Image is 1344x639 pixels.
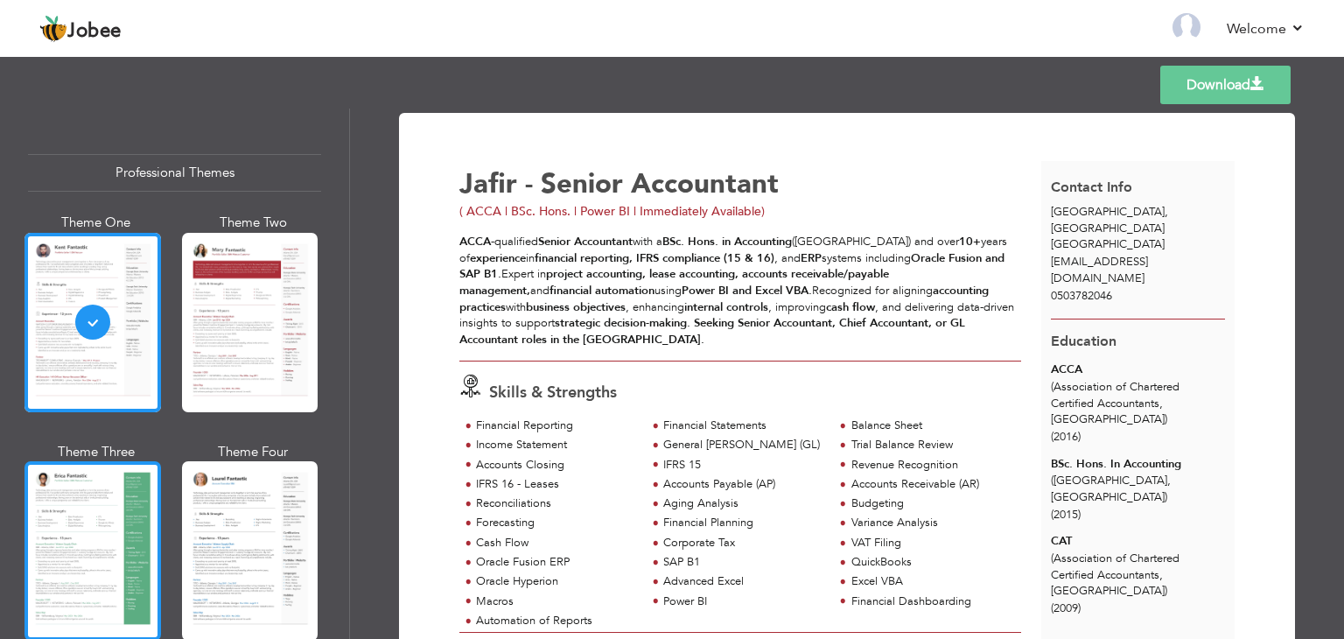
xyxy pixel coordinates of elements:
div: Power BI [663,593,823,610]
div: Advanced Excel [663,573,823,590]
div: -qualified with a ([GEOGRAPHIC_DATA]) and over years of in , and systems including Expert in and ... [459,234,1021,348]
div: Financial Dashboarding [851,593,1011,610]
div: Budgeting [851,495,1011,512]
div: [GEOGRAPHIC_DATA] [1041,204,1235,253]
span: , [1165,204,1168,220]
span: 0503782046 [1051,288,1112,304]
div: Trial Balance Review [851,437,1011,453]
div: Professional Themes [28,154,321,192]
span: (2016) [1051,429,1081,445]
div: Income Statement [476,437,636,453]
div: Theme Four [185,443,322,461]
strong: business objectives [526,299,626,315]
span: (2009) [1051,600,1081,616]
div: Variance Analysis [851,515,1011,531]
span: Skills & Strengths [489,382,617,404]
div: IFRS 15 [663,457,823,474]
img: Profile Img [1172,13,1200,41]
div: Accounts Closing [476,457,636,474]
img: jobee.io [39,15,67,43]
span: [GEOGRAPHIC_DATA] [1051,236,1165,252]
div: Accounts Receivable (AR) [851,476,1011,493]
span: Senior Accountant [541,165,779,202]
strong: 10+ [959,234,981,249]
div: IFRS 16 - Leases [476,476,636,493]
div: Accounts Payable (AP) [663,476,823,493]
span: Jobee [67,22,122,41]
div: CAT [1051,533,1225,550]
span: ([GEOGRAPHIC_DATA], [GEOGRAPHIC_DATA]) [1051,473,1171,505]
strong: Oracle Fusion and SAP B1. [459,250,1004,283]
strong: financial reporting, [535,250,633,266]
strong: IFRS compliance (15 & 16) [636,250,774,266]
div: Financial Planning [663,515,823,531]
div: Oracle Hyperion [476,573,636,590]
a: Download [1160,66,1291,104]
span: (Association of Chartered Certified Accountants, [GEOGRAPHIC_DATA]) [1051,379,1179,427]
div: Balance Sheet [851,418,1011,434]
div: BSc. Hons. In Accounting [1051,456,1225,473]
div: Aging Analysis [663,495,823,512]
div: Forecasting [476,515,636,531]
div: VAT Filing [851,535,1011,551]
strong: strategic decision-making. [555,315,690,331]
div: Reconciliations [476,495,636,512]
span: (Association of Chartered Certified Accountants, [GEOGRAPHIC_DATA]) [1051,551,1179,599]
strong: BSc. Hons. in Accounting [662,234,792,249]
strong: ACCA [459,234,491,249]
a: Jobee [39,15,122,43]
span: [EMAIL_ADDRESS][DOMAIN_NAME] [1051,254,1148,286]
span: Jafir - [459,165,533,202]
div: SAP B1 [663,554,823,571]
div: Excel VBA [851,573,1011,590]
div: Theme Three [28,443,164,461]
strong: project accounting, lease accounting, accounts receivable/payable management, [459,266,889,298]
span: Contact Info [1051,178,1132,197]
div: Automation of Reports [476,613,636,629]
strong: accounting practices [459,283,989,315]
div: Cash Flow [476,535,636,551]
div: QuickBooks [851,554,1011,571]
strong: cash flow [826,299,875,315]
strong: Power BI and Excel VBA. [682,283,812,298]
strong: financial automation [549,283,654,298]
div: Macros [476,593,636,610]
strong: ERP [801,250,822,266]
div: Theme Two [185,214,322,232]
span: Education [1051,332,1116,351]
div: Corporate Tax [663,535,823,551]
span: [GEOGRAPHIC_DATA] [1051,204,1165,220]
strong: Seeking Senior Accountant, Chief Accountant, or GL Accountant roles in the [GEOGRAPHIC_DATA]. [459,315,965,348]
strong: internal controls [684,299,768,315]
a: Welcome [1227,18,1305,39]
div: Theme One [28,214,164,232]
strong: Senior Accountant [538,234,633,249]
div: Oracle Fusion ERP [476,554,636,571]
div: ACCA [1051,362,1225,378]
div: Financial Reporting [476,418,636,434]
div: General [PERSON_NAME] (GL) [663,437,823,453]
span: (2015) [1051,507,1081,523]
div: Financial Statements [663,418,823,434]
div: Revenue Recognition [851,457,1011,474]
span: ( ACCA | BSc. Hons. | Power BI | Immediately Available) [459,203,765,220]
strong: experience [470,250,526,266]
